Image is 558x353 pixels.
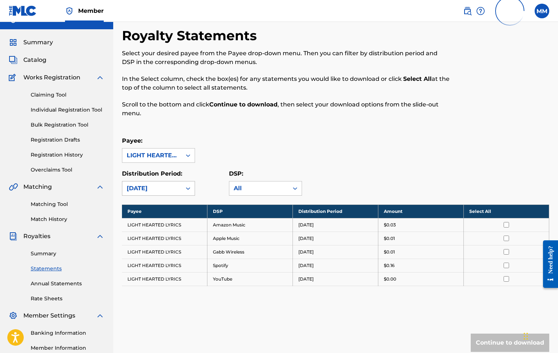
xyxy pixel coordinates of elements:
span: Catalog [23,56,46,64]
p: $0.01 [384,249,395,255]
a: SummarySummary [9,38,53,47]
div: All [234,184,284,193]
td: YouTube [207,272,293,286]
img: expand [96,183,104,191]
span: Royalties [23,232,50,241]
img: Top Rightsholder [65,7,74,15]
img: MLC Logo [9,5,37,16]
a: Registration History [31,151,104,159]
img: help [476,7,485,15]
span: Matching [23,183,52,191]
a: Banking Information [31,329,104,337]
td: [DATE] [293,232,378,245]
span: Member [78,7,104,15]
td: LIGHT HEARTED LYRICS [122,232,207,245]
iframe: Chat Widget [521,318,558,353]
p: $0.00 [384,276,396,282]
img: search [463,7,472,15]
img: expand [96,232,104,241]
p: $0.01 [384,235,395,242]
td: [DATE] [293,245,378,259]
td: Spotify [207,259,293,272]
img: Summary [9,38,18,47]
label: DSP: [229,170,243,177]
div: LIGHT HEARTED LYRICS [127,151,177,160]
iframe: Resource Center [538,234,558,294]
img: Royalties [9,232,18,241]
td: Amazon Music [207,218,293,232]
img: Matching [9,183,18,191]
h2: Royalty Statements [122,27,260,44]
th: Amount [378,204,464,218]
td: Apple Music [207,232,293,245]
p: $0.03 [384,222,396,228]
td: LIGHT HEARTED LYRICS [122,272,207,286]
a: CatalogCatalog [9,56,46,64]
span: Works Registration [23,73,80,82]
strong: Continue to download [209,101,278,108]
strong: Select All [403,75,432,82]
td: [DATE] [293,259,378,272]
p: $0.16 [384,262,394,269]
td: [DATE] [293,272,378,286]
img: Catalog [9,56,18,64]
td: LIGHT HEARTED LYRICS [122,259,207,272]
a: Match History [31,215,104,223]
div: [DATE] [127,184,177,193]
th: Select All [464,204,549,218]
label: Payee: [122,137,142,144]
a: Summary [31,250,104,258]
label: Distribution Period: [122,170,182,177]
a: Rate Sheets [31,295,104,303]
th: Distribution Period [293,204,378,218]
a: Bulk Registration Tool [31,121,104,129]
span: Summary [23,38,53,47]
th: Payee [122,204,207,218]
a: Annual Statements [31,280,104,288]
div: User Menu [535,4,549,18]
img: Member Settings [9,311,18,320]
span: Member Settings [23,311,75,320]
td: [DATE] [293,218,378,232]
a: Registration Drafts [31,136,104,144]
th: DSP [207,204,293,218]
a: Statements [31,265,104,273]
p: Scroll to the bottom and click , then select your download options from the slide-out menu. [122,100,451,118]
a: Member Information [31,344,104,352]
td: LIGHT HEARTED LYRICS [122,218,207,232]
a: Overclaims Tool [31,166,104,174]
div: Help [476,4,485,18]
p: In the Select column, check the box(es) for any statements you would like to download or click at... [122,75,451,92]
td: Gabb Wireless [207,245,293,259]
a: Individual Registration Tool [31,106,104,114]
img: expand [96,311,104,320]
a: Claiming Tool [31,91,104,99]
td: LIGHT HEARTED LYRICS [122,245,207,259]
img: expand [96,73,104,82]
a: Public Search [463,4,472,18]
p: Select your desired payee from the Payee drop-down menu. Then you can filter by distribution peri... [122,49,451,67]
img: Works Registration [9,73,18,82]
div: Drag [524,325,528,347]
a: Matching Tool [31,200,104,208]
